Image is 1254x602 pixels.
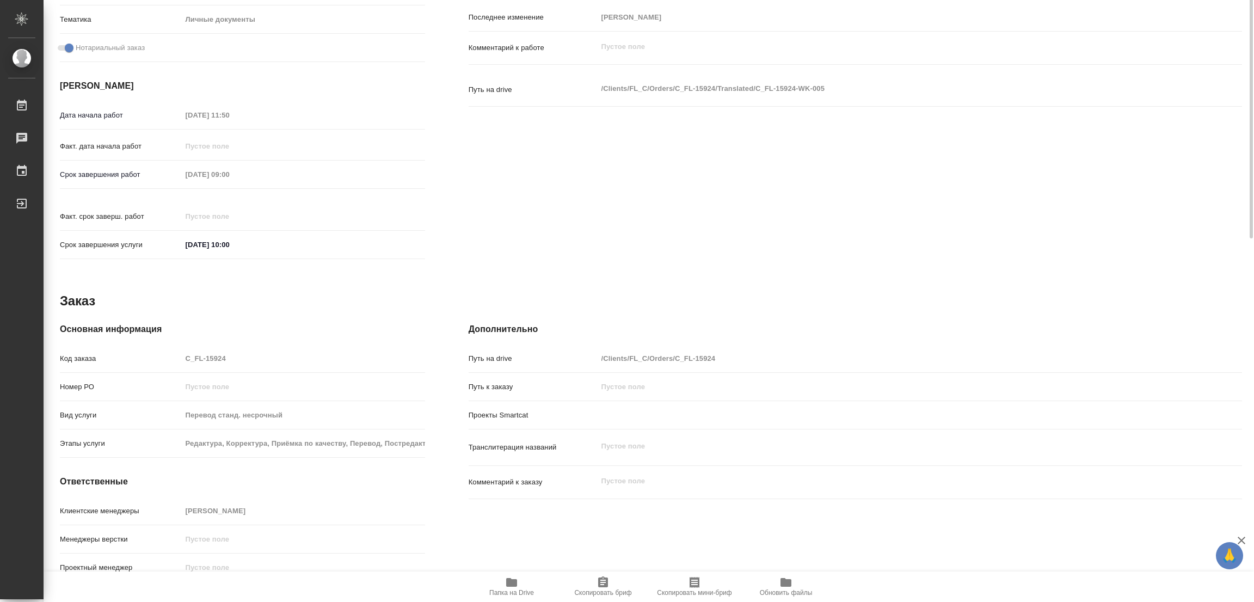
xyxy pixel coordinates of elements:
[76,42,145,53] span: Нотариальный заказ
[60,353,182,364] p: Код заказа
[598,351,1178,366] input: Пустое поле
[60,506,182,517] p: Клиентские менеджеры
[60,562,182,573] p: Проектный менеджер
[469,12,598,23] p: Последнее изменение
[182,531,425,547] input: Пустое поле
[60,292,95,310] h2: Заказ
[469,42,598,53] p: Комментарий к работе
[60,169,182,180] p: Срок завершения работ
[182,208,277,224] input: Пустое поле
[657,589,731,597] span: Скопировать мини-бриф
[60,239,182,250] p: Срок завершения услуги
[60,534,182,545] p: Менеджеры верстки
[60,79,425,93] h4: [PERSON_NAME]
[469,382,598,392] p: Путь к заказу
[182,10,425,29] div: Личные документы
[469,477,598,488] p: Комментарий к заказу
[60,475,425,488] h4: Ответственные
[760,589,813,597] span: Обновить файлы
[469,353,598,364] p: Путь на drive
[1220,544,1239,567] span: 🙏
[574,589,631,597] span: Скопировать бриф
[1216,542,1243,569] button: 🙏
[182,503,425,519] input: Пустое поле
[60,410,182,421] p: Вид услуги
[60,110,182,121] p: Дата начала работ
[182,107,277,123] input: Пустое поле
[60,14,182,25] p: Тематика
[469,323,1242,336] h4: Дополнительно
[182,351,425,366] input: Пустое поле
[182,379,425,395] input: Пустое поле
[60,211,182,222] p: Факт. срок заверш. работ
[182,237,277,253] input: ✎ Введи что-нибудь
[598,379,1178,395] input: Пустое поле
[466,572,557,602] button: Папка на Drive
[469,84,598,95] p: Путь на drive
[740,572,832,602] button: Обновить файлы
[469,442,598,453] p: Транслитерация названий
[182,407,425,423] input: Пустое поле
[60,141,182,152] p: Факт. дата начала работ
[182,560,425,575] input: Пустое поле
[469,410,598,421] p: Проекты Smartcat
[60,382,182,392] p: Номер РО
[598,9,1178,25] input: Пустое поле
[649,572,740,602] button: Скопировать мини-бриф
[182,138,277,154] input: Пустое поле
[598,79,1178,98] textarea: /Clients/FL_C/Orders/C_FL-15924/Translated/C_FL-15924-WK-005
[182,435,425,451] input: Пустое поле
[60,438,182,449] p: Этапы услуги
[60,323,425,336] h4: Основная информация
[557,572,649,602] button: Скопировать бриф
[182,167,277,182] input: Пустое поле
[489,589,534,597] span: Папка на Drive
